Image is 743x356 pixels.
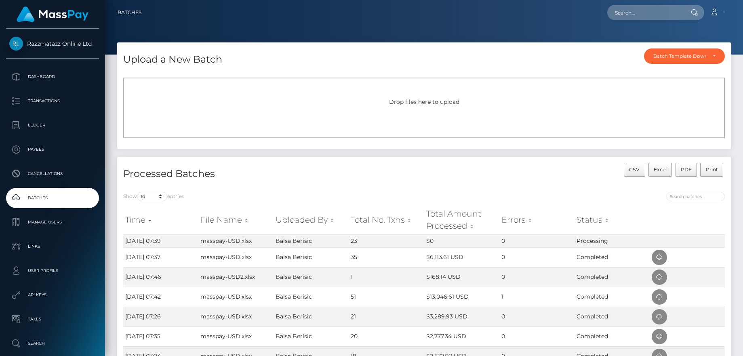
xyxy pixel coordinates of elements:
[9,95,96,107] p: Transactions
[274,307,349,327] td: Balsa Berisic
[499,234,575,247] td: 0
[123,307,198,327] td: [DATE] 07:26
[9,216,96,228] p: Manage Users
[6,40,99,47] span: Razzmatazz Online Ltd
[123,267,198,287] td: [DATE] 07:46
[575,234,650,247] td: Processing
[9,265,96,277] p: User Profile
[424,287,499,307] td: $13,046.61 USD
[424,234,499,247] td: $0
[666,192,725,201] input: Search batches
[424,247,499,267] td: $6,113.61 USD
[6,212,99,232] a: Manage Users
[575,206,650,234] th: Status: activate to sort column ascending
[6,236,99,257] a: Links
[123,192,184,201] label: Show entries
[676,163,697,177] button: PDF
[9,313,96,325] p: Taxes
[123,206,198,234] th: Time: activate to sort column ascending
[499,206,575,234] th: Errors: activate to sort column ascending
[123,53,222,67] h4: Upload a New Batch
[123,234,198,247] td: [DATE] 07:39
[700,163,723,177] button: Print
[349,327,424,346] td: 20
[349,234,424,247] td: 23
[424,267,499,287] td: $168.14 USD
[137,192,167,201] select: Showentries
[6,91,99,111] a: Transactions
[575,247,650,267] td: Completed
[9,71,96,83] p: Dashboard
[624,163,645,177] button: CSV
[118,4,141,21] a: Batches
[274,267,349,287] td: Balsa Berisic
[349,267,424,287] td: 1
[575,327,650,346] td: Completed
[9,192,96,204] p: Batches
[499,327,575,346] td: 0
[6,285,99,305] a: API Keys
[6,333,99,354] a: Search
[424,206,499,234] th: Total Amount Processed: activate to sort column ascending
[681,166,692,173] span: PDF
[349,307,424,327] td: 21
[648,163,672,177] button: Excel
[6,261,99,281] a: User Profile
[6,115,99,135] a: Ledger
[274,327,349,346] td: Balsa Berisic
[653,53,706,59] div: Batch Template Download
[198,206,274,234] th: File Name: activate to sort column ascending
[123,247,198,267] td: [DATE] 07:37
[274,247,349,267] td: Balsa Berisic
[198,287,274,307] td: masspay-USD.xlsx
[123,287,198,307] td: [DATE] 07:42
[499,287,575,307] td: 1
[6,164,99,184] a: Cancellations
[17,6,88,22] img: MassPay Logo
[274,287,349,307] td: Balsa Berisic
[607,5,683,20] input: Search...
[349,247,424,267] td: 35
[644,48,725,64] button: Batch Template Download
[198,307,274,327] td: masspay-USD.xlsx
[198,327,274,346] td: masspay-USD.xlsx
[575,287,650,307] td: Completed
[198,247,274,267] td: masspay-USD.xlsx
[349,206,424,234] th: Total No. Txns: activate to sort column ascending
[424,327,499,346] td: $2,777.34 USD
[706,166,718,173] span: Print
[6,67,99,87] a: Dashboard
[575,307,650,327] td: Completed
[9,37,23,51] img: Razzmatazz Online Ltd
[9,168,96,180] p: Cancellations
[198,267,274,287] td: masspay-USD2.xlsx
[9,143,96,156] p: Payees
[349,287,424,307] td: 51
[9,119,96,131] p: Ledger
[654,166,667,173] span: Excel
[389,98,459,105] span: Drop files here to upload
[9,337,96,350] p: Search
[629,166,640,173] span: CSV
[499,307,575,327] td: 0
[123,327,198,346] td: [DATE] 07:35
[499,247,575,267] td: 0
[274,234,349,247] td: Balsa Berisic
[6,309,99,329] a: Taxes
[575,267,650,287] td: Completed
[6,188,99,208] a: Batches
[123,167,418,181] h4: Processed Batches
[6,139,99,160] a: Payees
[274,206,349,234] th: Uploaded By: activate to sort column ascending
[499,267,575,287] td: 0
[9,289,96,301] p: API Keys
[9,240,96,253] p: Links
[424,307,499,327] td: $3,289.93 USD
[198,234,274,247] td: masspay-USD.xlsx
